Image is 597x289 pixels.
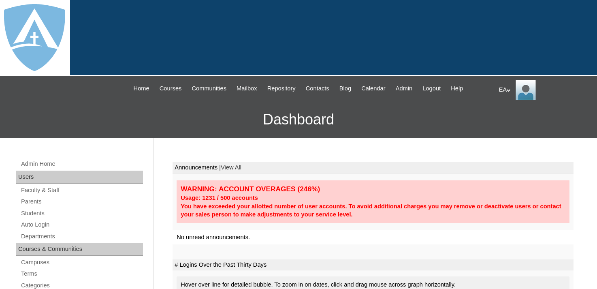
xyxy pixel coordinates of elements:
a: Campuses [20,257,143,268]
img: EA Administrator [516,80,536,100]
a: Communities [188,84,230,93]
span: Help [451,84,463,93]
a: Students [20,208,143,218]
span: Blog [339,84,351,93]
span: Calendar [361,84,385,93]
a: Admin [392,84,417,93]
div: Courses & Communities [16,243,143,256]
h3: Dashboard [4,101,593,138]
div: You have exceeded your allotted number of user accounts. To avoid additional charges you may remo... [181,202,565,219]
span: Repository [267,84,296,93]
div: WARNING: ACCOUNT OVERAGES (246%) [181,184,565,194]
a: Courses [156,84,186,93]
td: # Logins Over the Past Thirty Days [173,259,574,271]
a: Auto Login [20,220,143,230]
a: Help [447,84,467,93]
a: Departments [20,231,143,242]
a: Logout [418,84,445,93]
span: Admin [396,84,413,93]
a: View All [221,164,241,171]
span: Home [134,84,149,93]
td: No unread announcements. [173,230,574,245]
span: Mailbox [237,84,257,93]
span: Contacts [306,84,329,93]
strong: Usage: 1231 / 500 accounts [181,195,258,201]
a: Calendar [357,84,389,93]
a: Contacts [302,84,333,93]
div: EA [499,80,589,100]
img: logo-white.png [4,4,65,71]
a: Mailbox [232,84,261,93]
a: Faculty & Staff [20,185,143,195]
div: Users [16,171,143,184]
a: Repository [263,84,300,93]
a: Parents [20,197,143,207]
a: Admin Home [20,159,143,169]
a: Blog [335,84,355,93]
a: Terms [20,269,143,279]
span: Courses [160,84,182,93]
span: Communities [192,84,226,93]
a: Home [130,84,154,93]
span: Logout [422,84,441,93]
td: Announcements | [173,162,574,173]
